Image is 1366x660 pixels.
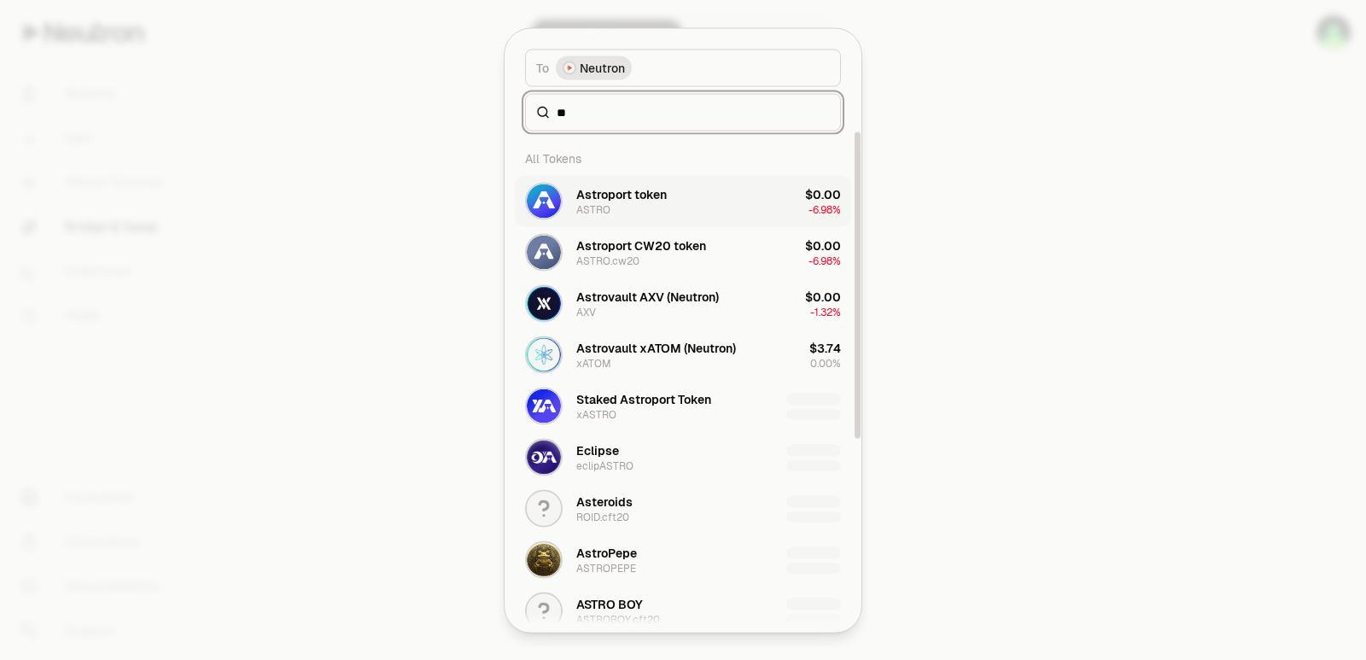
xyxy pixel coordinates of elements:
span: -6.98% [809,254,841,267]
div: Eclipse [576,441,619,458]
div: $0.00 [805,288,841,305]
div: ASTRO [576,202,610,216]
span: 0.00% [810,356,841,370]
div: All Tokens [515,141,851,175]
div: Asteroids [576,493,633,510]
button: AsteroidsROID.cft20 [515,482,851,534]
span: To [536,59,549,76]
div: ASTROBOY.cft20 [576,612,660,626]
div: eclipASTRO [576,458,633,472]
button: AXV LogoAstrovault AXV (Neutron)AXV$0.00-1.32% [515,277,851,329]
div: ASTROPEPE [576,561,636,575]
img: eclipASTRO Logo [527,440,561,474]
button: xASTRO LogoStaked Astroport TokenxASTRO [515,380,851,431]
span: -6.98% [809,202,841,216]
button: ASTRO BOYASTROBOY.cft20 [515,585,851,636]
img: ASTROPEPE Logo [527,542,561,576]
button: xATOM LogoAstrovault xATOM (Neutron)xATOM$3.740.00% [515,329,851,380]
div: xATOM [576,356,611,370]
img: Neutron Logo [564,62,575,73]
div: ASTRO.cw20 [576,254,639,267]
button: ASTRO.cw20 LogoAstroport CW20 tokenASTRO.cw20$0.00-6.98% [515,226,851,277]
img: ASTRO Logo [527,184,561,218]
span: Neutron [580,59,625,76]
div: Astrovault xATOM (Neutron) [576,339,736,356]
button: eclipASTRO LogoEclipseeclipASTRO [515,431,851,482]
div: $0.00 [805,185,841,202]
div: Staked Astroport Token [576,390,711,407]
div: Astroport token [576,185,667,202]
div: $0.00 [805,237,841,254]
div: ASTRO BOY [576,595,643,612]
div: Astrovault AXV (Neutron) [576,288,719,305]
div: Astroport CW20 token [576,237,706,254]
img: xATOM Logo [527,337,561,371]
img: ASTRO.cw20 Logo [527,235,561,269]
div: AstroPepe [576,544,637,561]
button: ToNeutron LogoNeutron [525,49,841,86]
button: ASTROPEPE LogoAstroPepeASTROPEPE [515,534,851,585]
button: ASTRO LogoAstroport tokenASTRO$0.00-6.98% [515,175,851,226]
div: AXV [576,305,596,318]
span: -1.32% [810,305,841,318]
div: ROID.cft20 [576,510,629,523]
img: xASTRO Logo [527,388,561,423]
div: xASTRO [576,407,616,421]
img: AXV Logo [527,286,561,320]
div: $3.74 [809,339,841,356]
